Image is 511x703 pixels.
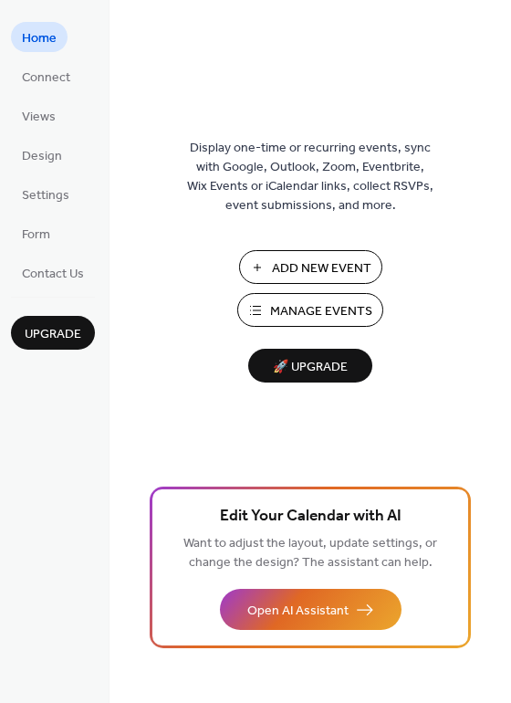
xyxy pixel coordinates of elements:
[239,250,382,284] button: Add New Event
[237,293,383,327] button: Manage Events
[270,302,372,321] span: Manage Events
[11,100,67,131] a: Views
[22,265,84,284] span: Contact Us
[220,589,401,630] button: Open AI Assistant
[22,226,50,245] span: Form
[248,349,372,383] button: 🚀 Upgrade
[22,68,70,88] span: Connect
[11,61,81,91] a: Connect
[187,139,433,215] span: Display one-time or recurring events, sync with Google, Outlook, Zoom, Eventbrite, Wix Events or ...
[25,325,81,344] span: Upgrade
[247,602,349,621] span: Open AI Assistant
[259,355,361,380] span: 🚀 Upgrade
[11,22,68,52] a: Home
[22,108,56,127] span: Views
[272,259,371,278] span: Add New Event
[183,531,437,575] span: Want to adjust the layout, update settings, or change the design? The assistant can help.
[22,147,62,166] span: Design
[11,257,95,288] a: Contact Us
[11,179,80,209] a: Settings
[22,186,69,205] span: Settings
[11,218,61,248] a: Form
[220,504,401,530] span: Edit Your Calendar with AI
[11,140,73,170] a: Design
[11,316,95,350] button: Upgrade
[22,29,57,48] span: Home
